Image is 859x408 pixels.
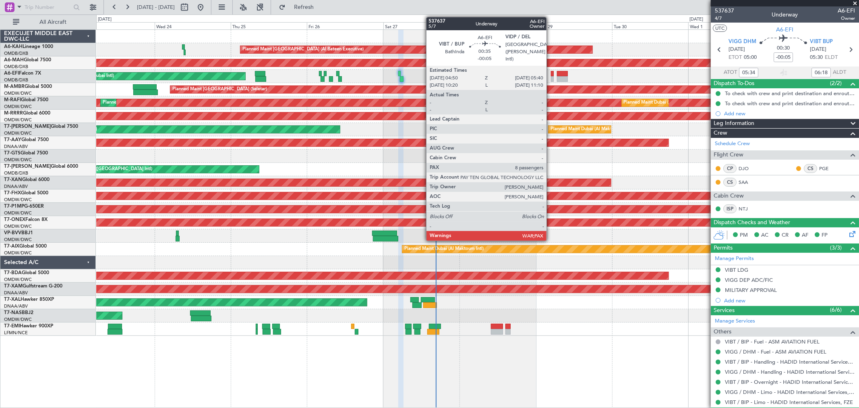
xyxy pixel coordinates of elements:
[725,90,855,97] div: To check with crew and print destination and enroute alternate
[4,210,32,216] a: OMDW/DWC
[688,22,764,29] div: Wed 1
[714,150,743,160] span: Flight Crew
[4,310,22,315] span: T7-NAS
[4,84,52,89] a: M-AMBRGlobal 5000
[4,151,48,156] a: T7-GTSGlobal 7500
[729,54,742,62] span: ETOT
[4,117,32,123] a: OMDW/DWC
[739,179,757,186] a: SAA
[724,297,855,304] div: Add new
[723,164,737,173] div: CP
[4,297,21,302] span: T7-XAL
[739,205,757,212] a: NTJ
[4,277,32,283] a: OMDW/DWC
[231,22,307,29] div: Thu 25
[4,223,32,229] a: OMDW/DWC
[811,68,831,77] input: --:--
[4,204,24,209] span: T7-P1MP
[715,255,754,263] a: Manage Permits
[4,77,28,83] a: OMDB/DXB
[4,191,21,196] span: T7-FHX
[804,164,817,173] div: CS
[4,324,53,329] a: T7-EMIHawker 900XP
[838,15,855,22] span: Owner
[4,130,32,136] a: OMDW/DWC
[460,22,536,29] div: Sun 28
[724,110,855,117] div: Add new
[4,98,21,102] span: M-RAFI
[624,97,703,109] div: Planned Maint Dubai (Al Maktoum Intl)
[713,25,727,32] button: UTC
[4,250,32,256] a: OMDW/DWC
[4,271,22,275] span: T7-BDA
[822,231,828,239] span: FP
[4,191,48,196] a: T7-FHXGlobal 5000
[103,97,182,109] div: Planned Maint Dubai (Al Maktoum Intl)
[725,266,748,273] div: VIBT LDG
[725,368,855,375] a: VIGG / DHM - Handling - HADID International Services, FZE
[714,129,727,138] span: Crew
[740,231,748,239] span: PM
[4,111,23,116] span: M-RRRR
[782,231,789,239] span: CR
[761,231,768,239] span: AC
[4,231,21,235] span: VP-BVV
[21,19,85,25] span: All Aircraft
[725,389,855,396] a: VIGG / DHM - Limo - HADID International Services, FZE
[830,306,842,314] span: (6/6)
[4,217,25,222] span: T7-ONEX
[4,137,21,142] span: T7-AAY
[4,157,32,163] a: OMDW/DWC
[4,244,19,249] span: T7-AIX
[739,68,758,77] input: --:--
[825,54,838,62] span: ELDT
[4,144,28,150] a: DNAA/ABV
[729,46,745,54] span: [DATE]
[689,16,703,23] div: [DATE]
[4,90,32,96] a: OMDW/DWC
[833,69,846,77] span: ALDT
[536,22,612,29] div: Mon 29
[4,290,28,296] a: DNAA/ABV
[725,100,855,107] div: To check with crew and print destination and enroute alternate
[714,119,754,128] span: Leg Information
[275,1,323,14] button: Refresh
[725,399,853,406] a: VIBT / BIP - Limo - HADID International Services, FZE
[4,231,33,235] a: VP-BVVBBJ1
[838,6,855,15] span: A6-EFI
[4,316,32,323] a: OMDW/DWC
[307,22,383,29] div: Fri 26
[4,170,28,176] a: OMDB/DXB
[4,124,51,129] span: T7-[PERSON_NAME]
[777,44,790,52] span: 00:30
[810,54,823,62] span: 05:30
[4,58,51,62] a: A6-MAHGlobal 7500
[242,44,364,56] div: Planned Maint [GEOGRAPHIC_DATA] (Al Bateen Executive)
[4,58,24,62] span: A6-MAH
[4,183,28,189] a: DNAA/ABV
[551,123,630,135] div: Planned Maint Dubai (Al Maktoum Intl)
[714,306,735,315] span: Services
[810,38,833,46] span: VIBT BUP
[4,84,25,89] span: M-AMBR
[612,22,688,29] div: Tue 30
[4,284,23,289] span: T7-XAM
[4,237,32,243] a: OMDW/DWC
[723,204,737,213] div: ISP
[725,287,777,294] div: MILITARY APPROVAL
[802,231,808,239] span: AF
[715,15,734,22] span: 4/7
[98,16,112,23] div: [DATE]
[729,38,756,46] span: VIGG DHM
[4,177,50,182] a: T7-XANGlobal 6000
[739,165,757,172] a: DJO
[725,338,820,345] a: VIBT / BIP - Fuel - ASM AVIATION FUEL
[4,71,41,76] a: A6-EFIFalcon 7X
[287,4,321,10] span: Refresh
[810,46,826,54] span: [DATE]
[4,111,50,116] a: M-RRRRGlobal 6000
[830,79,842,87] span: (2/2)
[383,22,460,29] div: Sat 27
[714,79,754,88] span: Dispatch To-Dos
[4,137,49,142] a: T7-AAYGlobal 7500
